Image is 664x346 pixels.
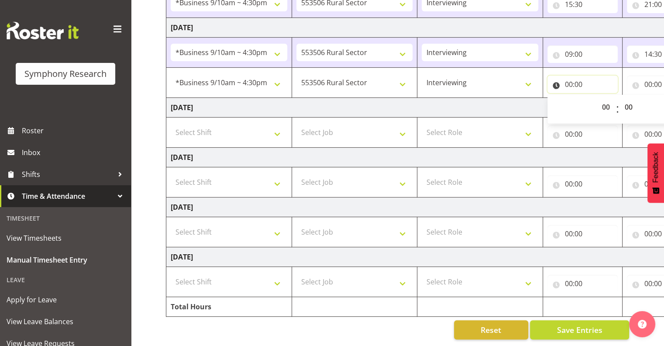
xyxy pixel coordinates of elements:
span: Feedback [652,152,660,183]
input: Click to select... [547,125,618,143]
span: Save Entries [557,324,602,336]
img: Rosterit website logo [7,22,79,39]
span: Time & Attendance [22,190,114,203]
input: Click to select... [547,45,618,63]
button: Feedback - Show survey [647,143,664,203]
div: Symphony Research [24,67,107,80]
button: Reset [454,320,528,339]
input: Click to select... [547,175,618,193]
button: Save Entries [530,320,629,339]
input: Click to select... [547,275,618,292]
input: Click to select... [547,225,618,242]
span: View Timesheets [7,232,124,245]
img: help-xxl-2.png [638,320,647,329]
div: Timesheet [2,209,129,227]
input: Click to select... [547,76,618,93]
span: Manual Timesheet Entry [7,253,124,266]
span: Inbox [22,146,127,159]
a: View Timesheets [2,227,129,249]
div: Leave [2,271,129,289]
a: Manual Timesheet Entry [2,249,129,271]
span: : [616,98,619,120]
span: Apply for Leave [7,293,124,306]
span: View Leave Balances [7,315,124,328]
span: Shifts [22,168,114,181]
span: Reset [481,324,501,336]
td: Total Hours [166,297,292,317]
span: Roster [22,124,127,137]
a: View Leave Balances [2,311,129,332]
a: Apply for Leave [2,289,129,311]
